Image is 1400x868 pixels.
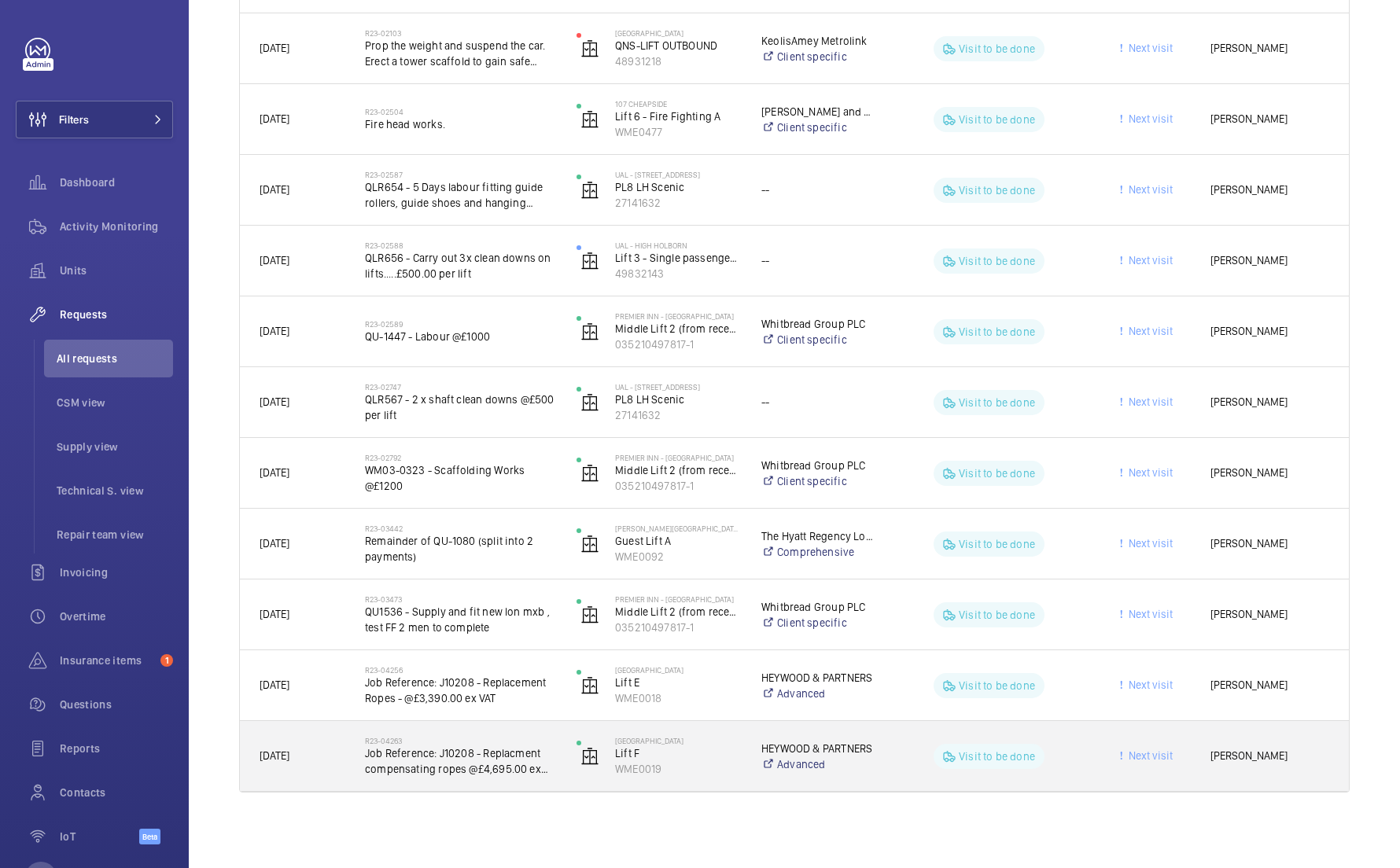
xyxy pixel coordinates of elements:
[615,337,741,352] p: 035210497817-1
[761,332,873,348] a: Client specific
[365,675,556,706] span: Job Reference: J10208 - Replacement Ropes - @£3,390.00 ex VAT
[59,112,89,127] span: Filters
[580,393,599,412] img: elevator.svg
[580,39,599,58] img: elevator.svg
[580,535,599,554] img: elevator.svg
[615,549,741,565] p: WME0092
[615,170,741,179] p: UAL - [STREET_ADDRESS]
[761,252,873,270] div: --
[615,195,741,211] p: 27141632
[615,124,741,140] p: WME0477
[615,392,741,407] p: PL8 LH Scenic
[365,736,556,745] h2: R23-04263
[1210,252,1329,270] span: [PERSON_NAME]
[260,325,289,337] span: [DATE]
[580,676,599,695] img: elevator.svg
[959,536,1035,552] p: Visit to be done
[615,266,741,281] p: 49832143
[615,311,741,321] p: Premier Inn - [GEOGRAPHIC_DATA]
[959,112,1035,127] p: Visit to be done
[1210,39,1329,57] span: [PERSON_NAME]
[160,654,173,667] span: 1
[761,120,873,135] a: Client specific
[1126,749,1173,762] span: Next visit
[615,321,741,337] p: Middle Lift 2 (from reception)
[60,653,154,668] span: Insurance items
[580,464,599,483] img: elevator.svg
[959,324,1035,340] p: Visit to be done
[365,179,556,211] span: QLR654 - 5 Days labour fitting guide rollers, guide shoes and hanging rollers.
[260,112,289,125] span: [DATE]
[580,605,599,624] img: elevator.svg
[16,101,173,138] button: Filters
[615,462,741,478] p: Middle Lift 2 (from reception)
[580,252,599,270] img: elevator.svg
[260,608,289,620] span: [DATE]
[60,175,173,190] span: Dashboard
[761,458,873,473] p: Whitbread Group PLC
[365,382,556,392] h2: R23-02747
[1126,183,1173,196] span: Next visit
[365,170,556,179] h2: R23-02587
[959,395,1035,410] p: Visit to be done
[57,439,173,454] span: Supply view
[1210,464,1329,482] span: [PERSON_NAME]
[57,351,173,366] span: All requests
[1210,181,1329,199] span: [PERSON_NAME]
[1126,537,1173,550] span: Next visit
[580,110,599,129] img: elevator.svg
[365,604,556,635] span: QU1536 - Supply and fit new lon mxb , test FF 2 men to complete
[260,395,289,408] span: [DATE]
[57,527,173,542] span: Repair team view
[615,382,741,392] p: UAL - [STREET_ADDRESS]
[761,104,873,120] p: [PERSON_NAME] and [PERSON_NAME] 107 Cheapside
[60,829,139,844] span: IoT
[260,42,289,54] span: [DATE]
[365,38,556,69] span: Prop the weight and suspend the car. Erect a tower scaffold to gain safe access to the counterwei...
[365,116,556,132] span: Fire head works.
[60,307,173,322] span: Requests
[959,607,1035,623] p: Visit to be done
[260,679,289,691] span: [DATE]
[761,756,873,772] a: Advanced
[1126,679,1173,691] span: Next visit
[1210,322,1329,340] span: [PERSON_NAME]
[365,453,556,462] h2: R23-02792
[615,665,741,675] p: [GEOGRAPHIC_DATA]
[615,250,741,266] p: Lift 3 - Single passenger lift front entrance
[959,41,1035,57] p: Visit to be done
[615,478,741,494] p: 035210497817-1
[139,829,160,844] span: Beta
[761,181,873,199] div: --
[365,594,556,604] h2: R23-03473
[615,745,741,761] p: Lift F
[580,747,599,766] img: elevator.svg
[761,473,873,489] a: Client specific
[615,241,741,250] p: UAL - High Holborn
[615,179,741,195] p: PL8 LH Scenic
[260,254,289,267] span: [DATE]
[60,741,173,756] span: Reports
[1210,605,1329,623] span: [PERSON_NAME]
[60,697,173,712] span: Questions
[1126,395,1173,408] span: Next visit
[260,537,289,550] span: [DATE]
[260,183,289,196] span: [DATE]
[761,615,873,631] a: Client specific
[1126,608,1173,620] span: Next visit
[1210,393,1329,411] span: [PERSON_NAME]
[60,785,173,800] span: Contacts
[959,253,1035,269] p: Visit to be done
[615,99,741,108] p: 107 Cheapside
[365,533,556,565] span: Remainder of QU-1080 (split into 2 payments)
[761,316,873,332] p: Whitbread Group PLC
[615,524,741,533] p: [PERSON_NAME][GEOGRAPHIC_DATA] - [GEOGRAPHIC_DATA]
[365,329,556,344] span: QU-1447 - Labour @£1000
[60,609,173,624] span: Overtime
[260,749,289,762] span: [DATE]
[615,690,741,706] p: WME0018
[1210,676,1329,694] span: [PERSON_NAME]
[615,53,741,69] p: 48931218
[580,322,599,341] img: elevator.svg
[615,761,741,777] p: WME0019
